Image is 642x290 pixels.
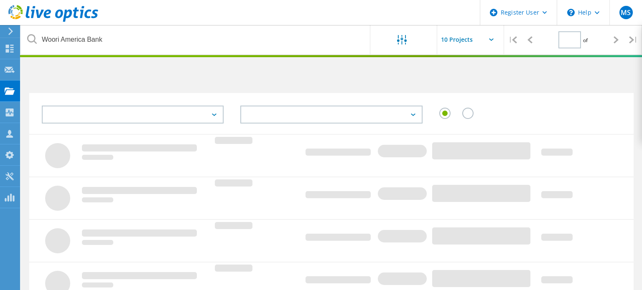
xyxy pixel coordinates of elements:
[625,25,642,55] div: |
[621,9,631,16] span: MS
[567,9,575,16] svg: \n
[504,25,521,55] div: |
[583,37,588,44] span: of
[21,25,371,54] input: undefined
[8,18,98,23] a: Live Optics Dashboard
